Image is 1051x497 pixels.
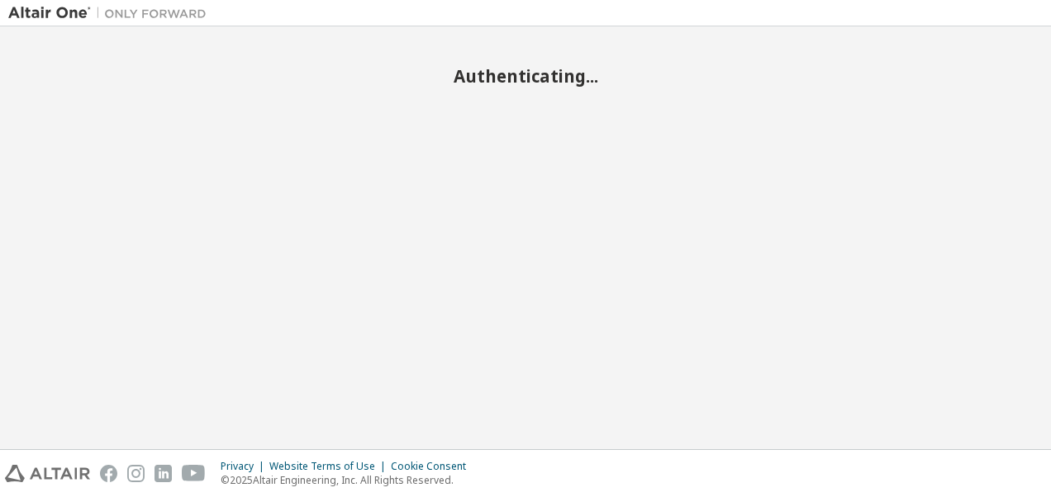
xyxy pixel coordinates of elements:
[221,460,269,473] div: Privacy
[5,465,90,482] img: altair_logo.svg
[100,465,117,482] img: facebook.svg
[221,473,476,487] p: © 2025 Altair Engineering, Inc. All Rights Reserved.
[8,65,1043,87] h2: Authenticating...
[182,465,206,482] img: youtube.svg
[127,465,145,482] img: instagram.svg
[269,460,391,473] div: Website Terms of Use
[155,465,172,482] img: linkedin.svg
[8,5,215,21] img: Altair One
[391,460,476,473] div: Cookie Consent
